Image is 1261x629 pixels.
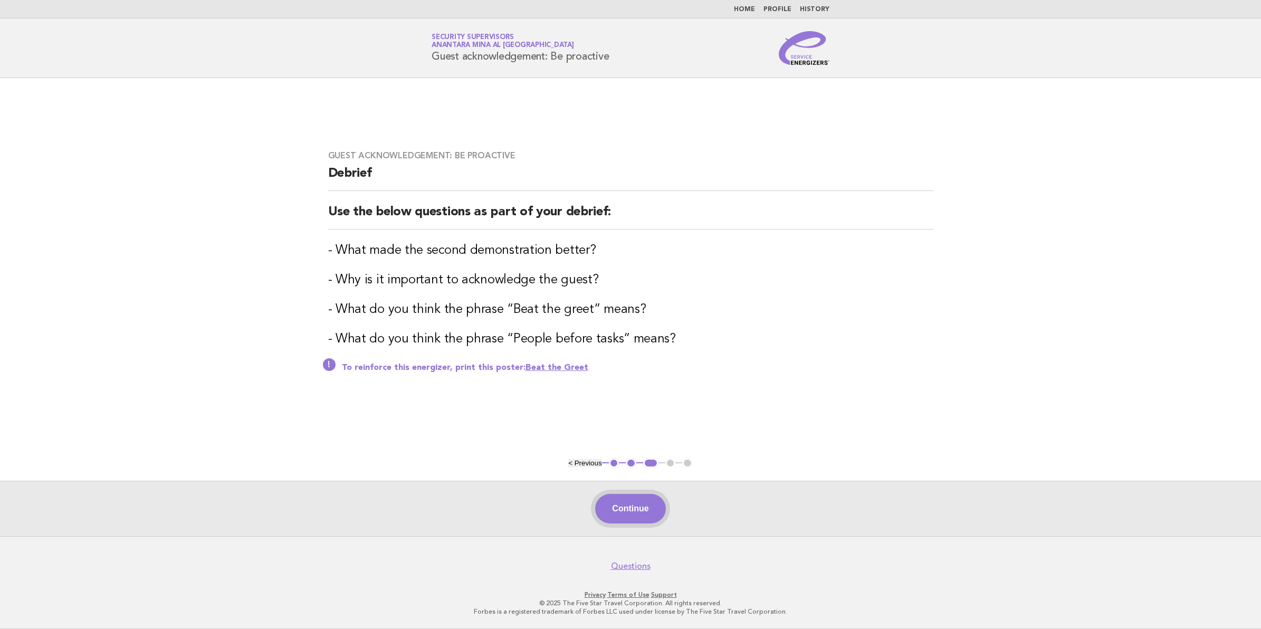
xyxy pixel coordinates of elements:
a: Terms of Use [607,591,649,598]
a: Privacy [585,591,606,598]
button: 1 [609,458,619,469]
p: · · [308,590,953,599]
button: 2 [626,458,636,469]
a: Home [734,6,755,13]
button: < Previous [568,459,601,467]
button: Continue [595,494,665,523]
a: Support [651,591,677,598]
p: To reinforce this energizer, print this poster: [342,363,933,373]
h3: - What do you think the phrase “People before tasks” means? [328,331,933,348]
h2: Debrief [328,165,933,191]
a: Questions [611,561,651,571]
h3: - What do you think the phrase “Beat the greet” means? [328,301,933,318]
a: Beat the Greet [526,364,588,372]
a: Security SupervisorsAnantara Mina al [GEOGRAPHIC_DATA] [432,34,574,49]
a: Profile [763,6,791,13]
img: Service Energizers [779,31,829,65]
h3: - Why is it important to acknowledge the guest? [328,272,933,289]
p: Forbes is a registered trademark of Forbes LLC used under license by The Five Star Travel Corpora... [308,607,953,616]
a: History [800,6,829,13]
h3: - What made the second demonstration better? [328,242,933,259]
h2: Use the below questions as part of your debrief: [328,204,933,230]
button: 3 [643,458,658,469]
span: Anantara Mina al [GEOGRAPHIC_DATA] [432,42,574,49]
h3: Guest acknowledgement: Be proactive [328,150,933,161]
p: © 2025 The Five Star Travel Corporation. All rights reserved. [308,599,953,607]
h1: Guest acknowledgement: Be proactive [432,34,609,62]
